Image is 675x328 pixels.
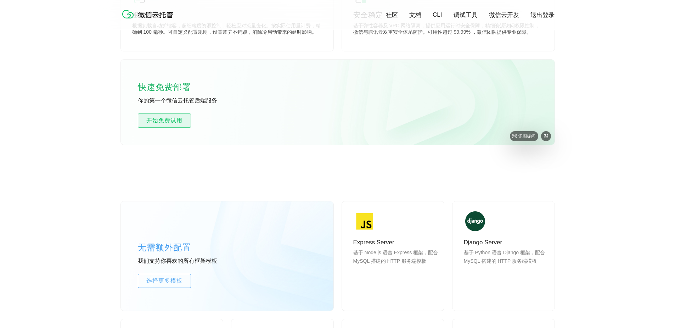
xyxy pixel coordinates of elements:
a: 文档 [409,11,421,19]
p: 基于弹性容器及 VPC 网络隔离，提供应用运行时安全保障，精细资源访问权限控制，微信与腾讯云双重安全体系防护。可用性超过 99.99% ，微信团队提供专业保障。 [353,23,543,37]
a: 社区 [386,11,398,19]
a: 微信云托管 [121,16,178,22]
p: 你的第一个微信云托管后端服务 [138,97,244,105]
a: 调试工具 [454,11,478,19]
span: 选择更多模板 [138,277,191,285]
p: 我们支持你喜欢的所有框架模板 [138,257,244,265]
a: 微信云开发 [489,11,519,19]
p: 无需额外配置 [138,240,244,255]
p: 基于 Node.js 语言 Express 框架，配合 MySQL 搭建的 HTTP 服务端模板 [353,248,438,282]
p: 快速免费部署 [138,80,209,94]
p: Django Server [464,238,549,247]
p: Express Server [353,238,438,247]
span: 开始免费试用 [138,116,191,125]
p: 根据负载自动扩缩容，超细粒度资源控制，轻松应对流量变化。按实际使用量计费，精确到 100 毫秒。可自定义配置规则，设置常驻不销毁，消除冷启动带来的延时影响。 [132,23,322,37]
img: 微信云托管 [121,7,178,21]
p: 基于 Python 语言 Django 框架，配合 MySQL 搭建的 HTTP 服务端模板 [464,248,549,282]
a: CLI [433,11,442,18]
a: 退出登录 [530,11,555,19]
